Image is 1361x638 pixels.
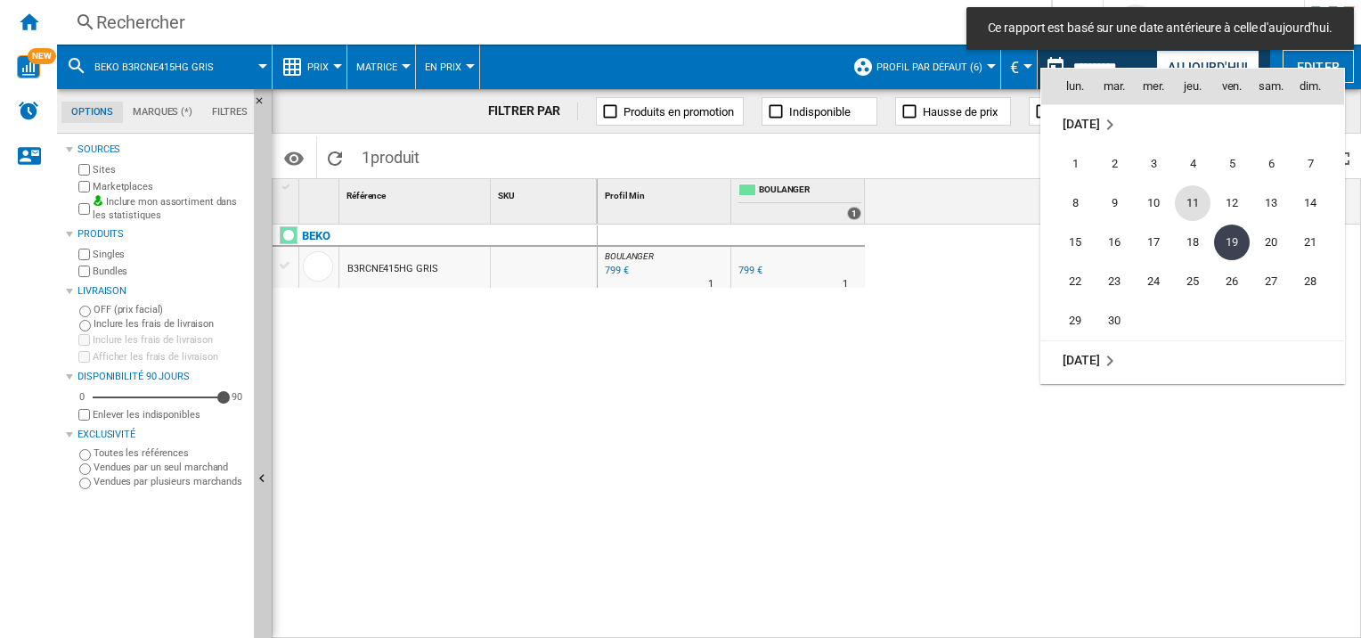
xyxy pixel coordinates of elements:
[1212,184,1251,223] td: Friday September 12 2025
[1291,223,1344,262] td: Sunday September 21 2025
[1041,104,1344,144] tr: Week undefined
[1041,184,1095,223] td: Monday September 8 2025
[1041,301,1095,341] td: Monday September 29 2025
[1251,262,1291,301] td: Saturday September 27 2025
[1212,144,1251,184] td: Friday September 5 2025
[1095,144,1134,184] td: Tuesday September 2 2025
[1136,264,1171,299] span: 24
[1057,185,1093,221] span: 8
[1292,225,1328,260] span: 21
[1041,69,1095,104] th: lun.
[1212,262,1251,301] td: Friday September 26 2025
[1175,146,1210,182] span: 4
[1214,185,1250,221] span: 12
[1214,264,1250,299] span: 26
[1041,144,1344,184] tr: Week 1
[1253,185,1289,221] span: 13
[1134,262,1173,301] td: Wednesday September 24 2025
[1292,185,1328,221] span: 14
[1063,117,1099,131] span: [DATE]
[1041,223,1095,262] td: Monday September 15 2025
[1041,340,1344,380] tr: Week undefined
[1175,185,1210,221] span: 11
[1041,184,1344,223] tr: Week 2
[1095,184,1134,223] td: Tuesday September 9 2025
[1095,301,1134,341] td: Tuesday September 30 2025
[1057,225,1093,260] span: 15
[1134,144,1173,184] td: Wednesday September 3 2025
[1136,146,1171,182] span: 3
[1095,69,1134,104] th: mar.
[1175,264,1210,299] span: 25
[1063,353,1099,367] span: [DATE]
[1291,262,1344,301] td: Sunday September 28 2025
[1041,340,1344,380] td: October 2025
[1292,264,1328,299] span: 28
[1041,104,1344,144] td: September 2025
[1041,301,1344,341] tr: Week 5
[1134,223,1173,262] td: Wednesday September 17 2025
[1134,184,1173,223] td: Wednesday September 10 2025
[1291,184,1344,223] td: Sunday September 14 2025
[1096,225,1132,260] span: 16
[982,20,1338,37] span: Ce rapport est basé sur une date antérieure à celle d'aujourd'hui.
[1175,225,1210,260] span: 18
[1173,262,1212,301] td: Thursday September 25 2025
[1292,146,1328,182] span: 7
[1251,223,1291,262] td: Saturday September 20 2025
[1251,184,1291,223] td: Saturday September 13 2025
[1041,262,1095,301] td: Monday September 22 2025
[1041,144,1095,184] td: Monday September 1 2025
[1253,146,1289,182] span: 6
[1253,264,1289,299] span: 27
[1057,264,1093,299] span: 22
[1173,184,1212,223] td: Thursday September 11 2025
[1096,264,1132,299] span: 23
[1136,185,1171,221] span: 10
[1173,223,1212,262] td: Thursday September 18 2025
[1095,262,1134,301] td: Tuesday September 23 2025
[1096,303,1132,339] span: 30
[1173,69,1212,104] th: jeu.
[1212,223,1251,262] td: Friday September 19 2025
[1212,69,1251,104] th: ven.
[1291,69,1344,104] th: dim.
[1041,69,1344,383] md-calendar: Calendar
[1057,303,1093,339] span: 29
[1041,223,1344,262] tr: Week 3
[1253,225,1289,260] span: 20
[1095,223,1134,262] td: Tuesday September 16 2025
[1251,69,1291,104] th: sam.
[1134,69,1173,104] th: mer.
[1057,146,1093,182] span: 1
[1096,185,1132,221] span: 9
[1251,144,1291,184] td: Saturday September 6 2025
[1041,262,1344,301] tr: Week 4
[1173,144,1212,184] td: Thursday September 4 2025
[1291,144,1344,184] td: Sunday September 7 2025
[1096,146,1132,182] span: 2
[1214,225,1250,260] span: 19
[1136,225,1171,260] span: 17
[1214,146,1250,182] span: 5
